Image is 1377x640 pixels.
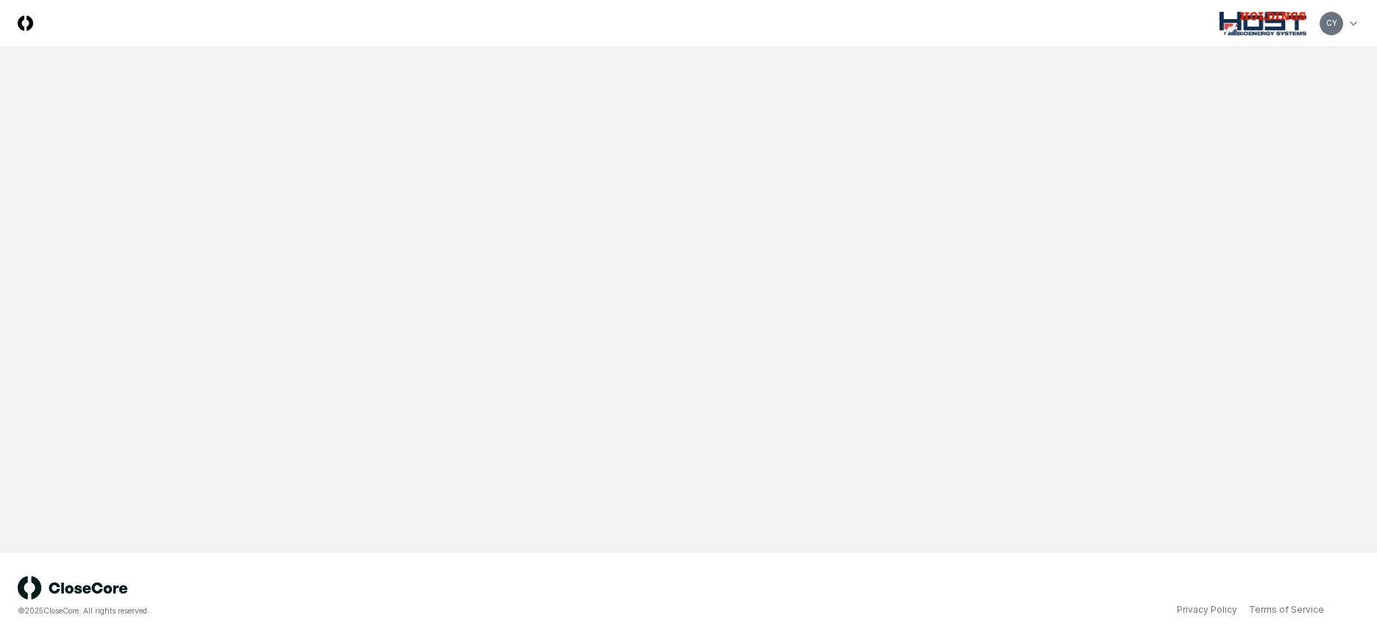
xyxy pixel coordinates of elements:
[18,605,689,616] div: © 2025 CloseCore. All rights reserved.
[1249,603,1324,616] a: Terms of Service
[1220,12,1307,35] img: Host NA Holdings logo
[18,576,128,600] img: logo
[1326,18,1337,29] span: CY
[18,15,33,31] img: Logo
[1318,10,1345,37] button: CY
[1177,603,1237,616] a: Privacy Policy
